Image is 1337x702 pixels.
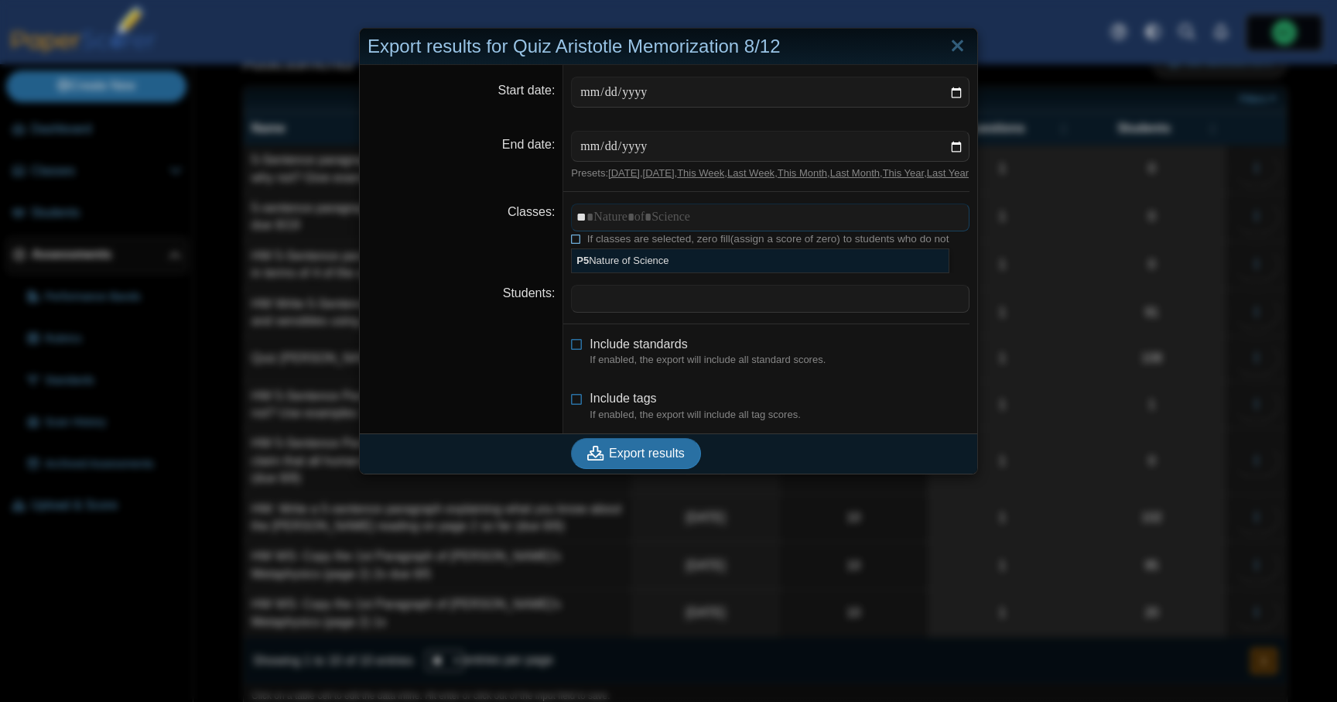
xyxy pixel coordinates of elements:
[571,166,969,180] div: Presets: , , , , , , ,
[927,167,969,179] a: Last Year
[360,29,977,65] div: Export results for Quiz Aristotle Memorization 8/12
[498,84,556,97] label: Start date
[590,337,687,351] span: Include standards
[571,204,969,231] tags: ​
[608,167,640,179] a: [DATE]
[503,286,556,300] label: Students
[571,233,949,259] span: If classes are selected, zero fill(assign a score of zero) to students who do not have a record o...
[883,167,925,179] a: This Year
[502,138,556,151] label: End date
[571,285,969,313] tags: ​
[643,167,675,179] a: [DATE]
[778,167,827,179] a: This Month
[945,33,969,60] a: Close
[572,249,949,272] div: Nature of Science
[727,167,775,179] a: Last Week
[590,353,969,367] dfn: If enabled, the export will include all standard scores.
[576,255,589,266] strong: P5
[830,167,880,179] a: Last Month
[609,447,685,460] span: Export results
[571,438,701,469] button: Export results
[508,205,555,218] label: Classes
[590,392,656,405] span: Include tags
[590,408,969,422] dfn: If enabled, the export will include all tag scores.
[677,167,724,179] a: This Week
